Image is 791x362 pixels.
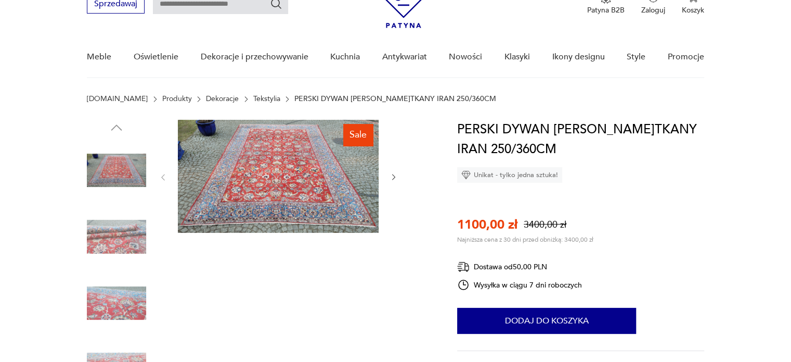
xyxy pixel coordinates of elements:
a: Tekstylia [253,95,280,103]
p: Zaloguj [641,5,665,15]
a: Ikony designu [552,37,604,77]
p: Najniższa cena z 30 dni przed obniżką: 3400,00 zł [457,235,593,244]
h1: PERSKI DYWAN [PERSON_NAME]TKANY IRAN 250/360CM [457,120,704,159]
div: Dostawa od 50,00 PLN [457,260,582,273]
a: Antykwariat [382,37,427,77]
img: Ikona dostawy [457,260,470,273]
p: Patyna B2B [587,5,625,15]
div: Wysyłka w ciągu 7 dni roboczych [457,279,582,291]
button: Dodaj do koszyka [457,308,636,334]
img: Zdjęcie produktu PERSKI DYWAN ISFAHAN R.TKANY IRAN 250/360CM [87,273,146,333]
img: Ikona diamentu [461,170,471,180]
a: [DOMAIN_NAME] [87,95,148,103]
a: Dekoracje [206,95,239,103]
p: Koszyk [682,5,704,15]
img: Zdjęcie produktu PERSKI DYWAN ISFAHAN R.TKANY IRAN 250/360CM [178,120,379,233]
a: Produkty [162,95,192,103]
a: Nowości [449,37,482,77]
p: 1100,00 zł [457,216,517,233]
a: Dekoracje i przechowywanie [200,37,308,77]
a: Promocje [668,37,704,77]
img: Zdjęcie produktu PERSKI DYWAN ISFAHAN R.TKANY IRAN 250/360CM [87,207,146,267]
a: Kuchnia [330,37,360,77]
a: Style [627,37,645,77]
a: Klasyki [504,37,530,77]
a: Oświetlenie [134,37,178,77]
a: Meble [87,37,111,77]
div: Sale [343,124,373,146]
p: PERSKI DYWAN [PERSON_NAME]TKANY IRAN 250/360CM [294,95,496,103]
p: 3400,00 zł [524,218,566,231]
div: Unikat - tylko jedna sztuka! [457,167,562,183]
a: Sprzedawaj [87,1,145,8]
img: Zdjęcie produktu PERSKI DYWAN ISFAHAN R.TKANY IRAN 250/360CM [87,141,146,200]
